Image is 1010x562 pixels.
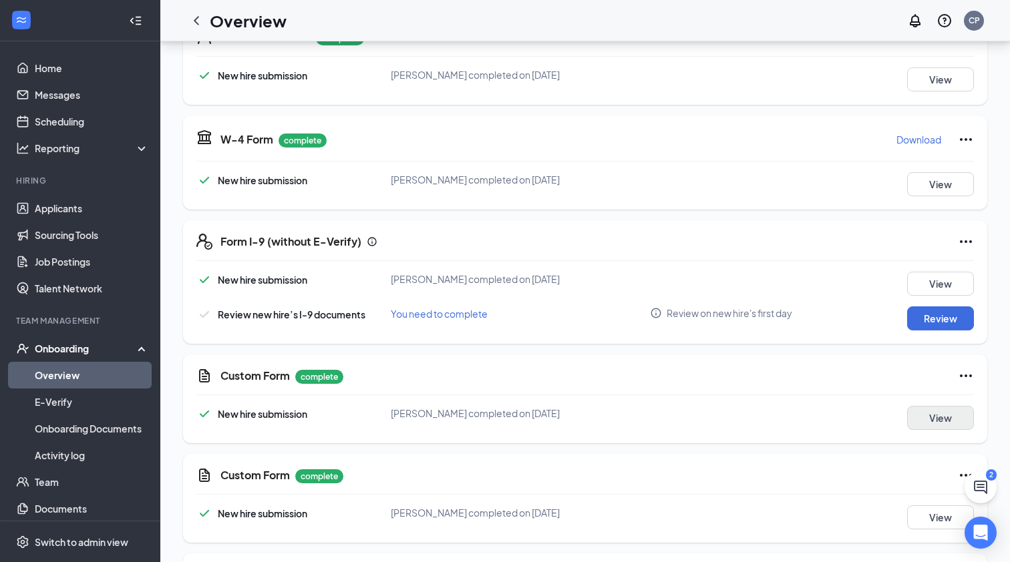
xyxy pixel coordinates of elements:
[650,307,662,319] svg: Info
[16,342,29,355] svg: UserCheck
[907,272,974,296] button: View
[196,272,212,288] svg: Checkmark
[907,406,974,430] button: View
[907,13,923,29] svg: Notifications
[16,175,146,186] div: Hiring
[969,15,980,26] div: CP
[973,479,989,495] svg: ChatActive
[35,442,149,469] a: Activity log
[907,505,974,529] button: View
[16,142,29,155] svg: Analysis
[196,129,212,145] svg: TaxGovernmentIcon
[218,408,307,420] span: New hire submission
[196,368,212,384] svg: CustomFormIcon
[958,131,974,148] svg: Ellipses
[35,55,149,81] a: Home
[391,507,560,519] span: [PERSON_NAME] completed on [DATE]
[907,67,974,91] button: View
[196,172,212,188] svg: Checkmark
[907,172,974,196] button: View
[16,535,29,549] svg: Settings
[35,142,150,155] div: Reporting
[218,274,307,286] span: New hire submission
[188,13,204,29] svg: ChevronLeft
[35,495,149,522] a: Documents
[218,507,307,519] span: New hire submission
[35,222,149,248] a: Sourcing Tools
[218,308,365,320] span: Review new hire’s I-9 documents
[391,308,488,320] span: You need to complete
[965,517,997,549] div: Open Intercom Messenger
[218,174,307,186] span: New hire submission
[958,234,974,250] svg: Ellipses
[367,236,377,247] svg: Info
[896,133,941,146] p: Download
[196,234,212,250] svg: FormI9EVerifyIcon
[196,67,212,83] svg: Checkmark
[958,368,974,384] svg: Ellipses
[965,471,997,503] button: ChatActive
[35,81,149,108] a: Messages
[391,407,560,419] span: [PERSON_NAME] completed on [DATE]
[196,306,212,322] svg: Checkmark
[16,315,146,326] div: Team Management
[958,467,974,483] svg: Ellipses
[35,248,149,275] a: Job Postings
[15,13,28,27] svg: WorkstreamLogo
[196,505,212,521] svg: Checkmark
[35,362,149,388] a: Overview
[295,370,343,384] p: complete
[937,13,953,29] svg: QuestionInfo
[279,133,327,148] p: complete
[35,469,149,495] a: Team
[35,535,128,549] div: Switch to admin view
[220,234,361,249] h5: Form I-9 (without E-Verify)
[35,415,149,442] a: Onboarding Documents
[220,468,290,483] h5: Custom Form
[35,342,138,355] div: Onboarding
[210,9,287,32] h1: Overview
[196,467,212,483] svg: CustomFormIcon
[391,273,560,285] span: [PERSON_NAME] completed on [DATE]
[391,69,560,81] span: [PERSON_NAME] completed on [DATE]
[35,275,149,302] a: Talent Network
[35,388,149,415] a: E-Verify
[295,469,343,483] p: complete
[35,108,149,135] a: Scheduling
[986,469,997,481] div: 2
[896,129,942,150] button: Download
[35,195,149,222] a: Applicants
[220,132,273,147] h5: W-4 Form
[218,69,307,81] span: New hire submission
[196,406,212,422] svg: Checkmark
[220,368,290,383] h5: Custom Form
[907,306,974,330] button: Review
[667,306,792,320] span: Review on new hire's first day
[391,174,560,186] span: [PERSON_NAME] completed on [DATE]
[129,14,142,27] svg: Collapse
